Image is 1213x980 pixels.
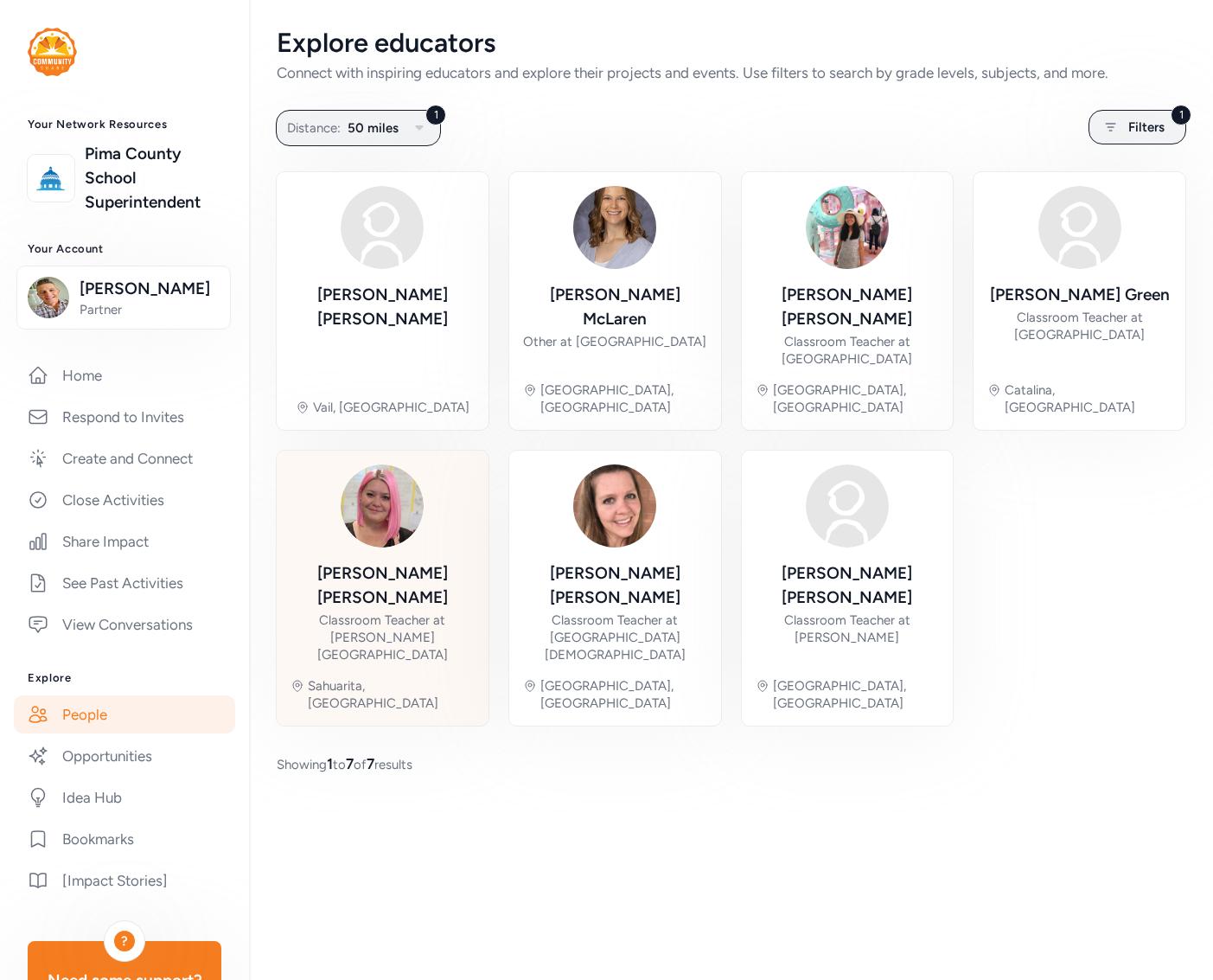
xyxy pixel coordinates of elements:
span: Showing to of results [277,753,412,774]
div: [GEOGRAPHIC_DATA], [GEOGRAPHIC_DATA] [540,677,707,712]
button: 1Distance:50 miles [276,110,441,146]
div: Classroom Teacher at [GEOGRAPHIC_DATA][DEMOGRAPHIC_DATA] [523,612,707,663]
img: Avatar [573,464,656,548]
span: 50 miles [348,118,399,138]
div: Vail, [GEOGRAPHIC_DATA] [313,399,469,416]
a: People [14,695,235,733]
span: Partner [80,301,220,318]
a: Idea Hub [14,778,235,817]
div: [PERSON_NAME] [PERSON_NAME] [290,561,475,610]
img: Avatar [573,186,656,269]
h3: Your Network Resources [28,118,221,131]
img: Avatar [1038,186,1121,269]
h3: Your Account [28,242,221,256]
div: 1 [425,105,446,125]
div: Connect with inspiring educators and explore their projects and events. Use filters to search by ... [277,62,1185,83]
div: 1 [1171,105,1191,125]
div: [PERSON_NAME] McLaren [523,283,707,331]
div: Sahuarita, [GEOGRAPHIC_DATA] [308,677,475,712]
a: Close Activities [14,481,235,519]
img: logo [28,28,77,76]
div: Classroom Teacher at [PERSON_NAME] [756,612,940,646]
span: 7 [367,755,374,772]
div: [PERSON_NAME] [PERSON_NAME] [756,283,940,331]
h3: Explore [28,671,221,685]
a: View Conversations [14,605,235,644]
a: Home [14,356,235,394]
img: Avatar [806,186,889,269]
img: Avatar [341,186,424,269]
a: Respond to Invites [14,398,235,436]
div: [PERSON_NAME] [PERSON_NAME] [290,283,475,331]
a: Opportunities [14,737,235,775]
div: [GEOGRAPHIC_DATA], [GEOGRAPHIC_DATA] [773,381,940,416]
span: Filters [1128,117,1165,138]
div: Catalina, [GEOGRAPHIC_DATA] [1005,381,1172,416]
span: 1 [327,755,333,772]
a: Bookmarks [14,820,235,858]
a: Create and Connect [14,439,235,477]
div: [GEOGRAPHIC_DATA], [GEOGRAPHIC_DATA] [540,381,707,416]
img: Avatar [341,464,424,548]
div: Explore educators [277,28,1185,59]
div: Classroom Teacher at [PERSON_NAME][GEOGRAPHIC_DATA] [290,612,475,663]
div: Classroom Teacher at [GEOGRAPHIC_DATA] [756,333,940,368]
div: [GEOGRAPHIC_DATA], [GEOGRAPHIC_DATA] [773,677,940,712]
div: Other at [GEOGRAPHIC_DATA] [523,333,706,350]
img: logo [32,159,70,197]
div: Classroom Teacher at [GEOGRAPHIC_DATA] [987,309,1172,343]
a: [Impact Stories] [14,862,235,900]
span: 7 [346,755,354,772]
a: Share Impact [14,522,235,560]
a: See Past Activities [14,564,235,602]
span: Distance: [287,118,341,138]
img: Avatar [806,464,889,548]
div: ? [114,931,135,951]
span: [PERSON_NAME] [80,277,220,301]
button: [PERSON_NAME]Partner [16,266,231,330]
div: [PERSON_NAME] [PERSON_NAME] [523,561,707,610]
a: Pima County School Superintendent [85,142,221,215]
div: [PERSON_NAME] [PERSON_NAME] [756,561,940,610]
div: [PERSON_NAME] Green [990,283,1170,307]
